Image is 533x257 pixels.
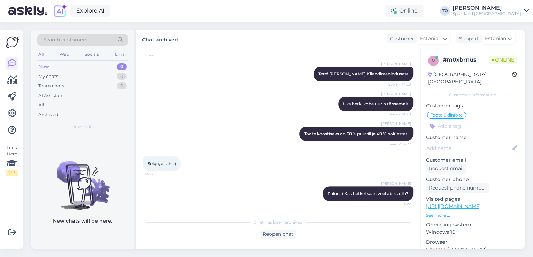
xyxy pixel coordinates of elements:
[426,183,489,193] div: Request phone number
[426,176,519,183] p: Customer phone
[38,82,64,89] div: Team chats
[142,34,178,43] label: Chat archived
[117,73,127,80] div: 0
[426,156,519,164] p: Customer email
[426,246,519,253] p: Chrome [TECHNICAL_ID]
[489,56,517,64] span: Online
[343,101,408,106] span: Üks hetk, kohe uurin täpsemalt
[38,102,44,109] div: All
[83,50,100,59] div: Socials
[53,217,112,225] p: New chats will be here.
[426,102,519,110] p: Customer tags
[426,92,519,98] div: Customer information
[38,111,59,118] div: Archived
[71,123,94,130] span: New chats
[385,112,411,117] span: Seen ✓ 14:20
[327,191,408,196] span: Palun :) Kas hetkel saan veel abiks olla?
[145,171,171,177] span: 14:22
[385,201,411,207] span: 14:22
[38,73,58,80] div: My chats
[6,170,18,176] div: 2 / 3
[443,56,489,64] div: # m0xbrnus
[58,50,70,59] div: Web
[426,121,519,131] input: Add a tag
[6,145,18,176] div: Look Here
[453,5,521,11] div: [PERSON_NAME]
[304,131,408,136] span: Toote koostiseks on 60 % puuvill ja 40 % polüester.
[117,82,127,89] div: 0
[426,144,511,152] input: Add name
[426,239,519,246] p: Browser
[260,230,296,239] div: Reopen chat
[31,148,134,211] img: No chats
[318,71,408,77] span: Tere! [PERSON_NAME] Klienditeenindusest
[426,164,466,173] div: Request email
[38,92,64,99] div: AI Assistant
[117,63,127,70] div: 0
[426,195,519,203] p: Visited pages
[453,5,529,16] a: [PERSON_NAME]Sportland [GEOGRAPHIC_DATA]
[387,35,414,42] div: Customer
[385,5,423,17] div: Online
[431,113,458,117] span: Toote üldinfo
[114,50,128,59] div: Email
[37,50,45,59] div: All
[381,121,411,126] span: [PERSON_NAME]
[381,61,411,66] span: [PERSON_NAME]
[148,161,176,166] span: Selge, aitäh! :)
[453,11,521,16] div: Sportland [GEOGRAPHIC_DATA]
[381,91,411,96] span: [PERSON_NAME]
[426,212,519,218] p: See more ...
[426,134,519,141] p: Customer name
[426,221,519,228] p: Operating system
[420,35,441,42] span: Estonian
[432,58,435,63] span: m
[385,82,411,87] span: Seen ✓ 14:20
[485,35,506,42] span: Estonian
[426,228,519,236] p: Windows 10
[426,203,481,209] a: [URL][DOMAIN_NAME]
[440,6,450,16] div: TO
[70,5,110,17] a: Explore AI
[428,71,512,86] div: [GEOGRAPHIC_DATA], [GEOGRAPHIC_DATA]
[381,181,411,186] span: [PERSON_NAME]
[385,142,411,147] span: Seen ✓ 14:22
[53,3,68,18] img: explore-ai
[43,36,87,43] span: Search customers
[38,63,49,70] div: New
[6,35,19,49] img: Askly Logo
[456,35,479,42] div: Support
[254,219,303,225] span: Chat has been archived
